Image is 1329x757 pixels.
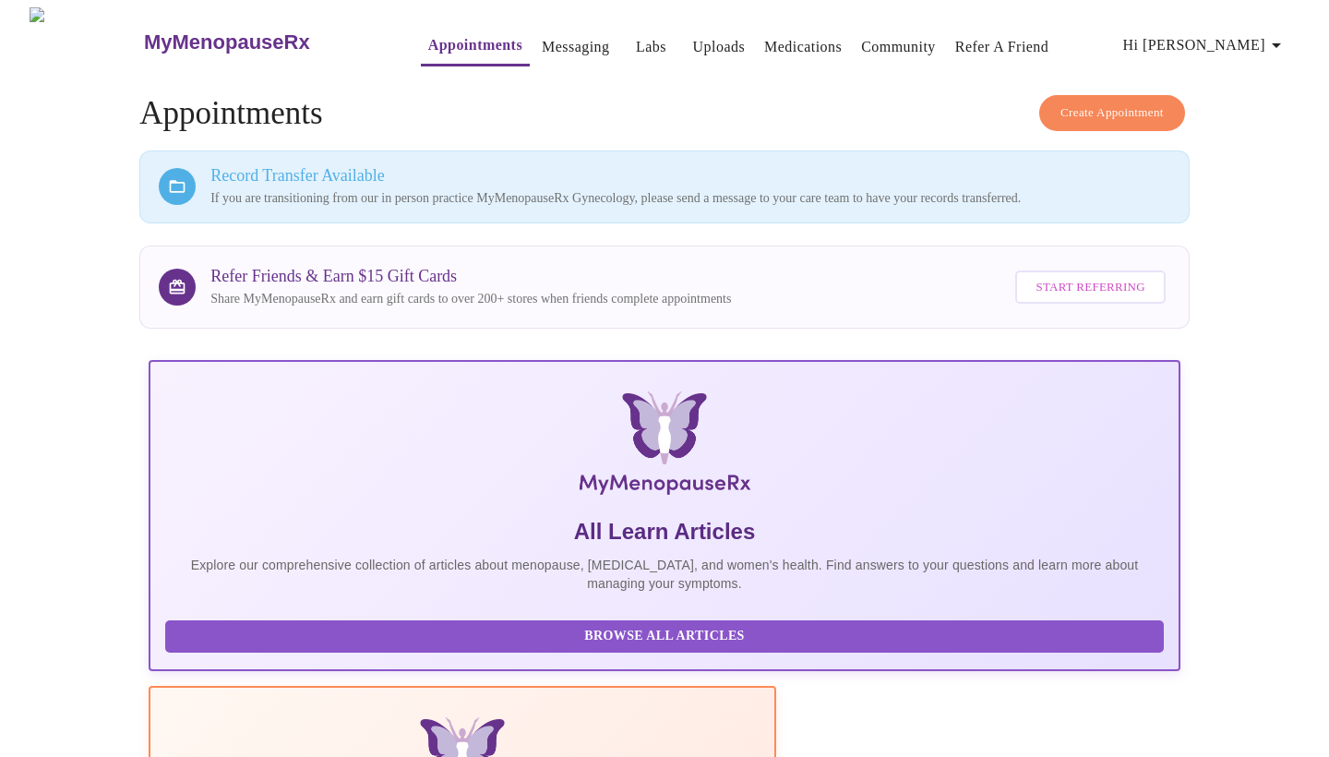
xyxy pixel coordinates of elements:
span: Browse All Articles [184,625,1145,648]
a: Labs [636,34,666,60]
a: Browse All Articles [165,627,1168,643]
span: Start Referring [1036,277,1144,298]
button: Medications [757,29,849,66]
button: Hi [PERSON_NAME] [1116,27,1295,64]
a: Uploads [693,34,746,60]
a: Community [861,34,936,60]
button: Create Appointment [1039,95,1185,131]
a: Start Referring [1011,261,1169,314]
h4: Appointments [139,95,1190,132]
h3: Record Transfer Available [210,166,1170,186]
p: Explore our comprehensive collection of articles about menopause, [MEDICAL_DATA], and women's hea... [165,556,1164,593]
button: Refer a Friend [948,29,1057,66]
button: Browse All Articles [165,620,1164,653]
button: Labs [622,29,681,66]
a: Appointments [428,32,522,58]
button: Messaging [534,29,617,66]
a: Medications [764,34,842,60]
h5: All Learn Articles [165,517,1164,547]
button: Appointments [421,27,530,66]
img: MyMenopauseRx Logo [30,7,141,77]
span: Create Appointment [1060,102,1164,124]
button: Community [854,29,943,66]
p: Share MyMenopauseRx and earn gift cards to over 200+ stores when friends complete appointments [210,290,731,308]
a: MyMenopauseRx [141,10,383,75]
h3: MyMenopauseRx [144,30,310,54]
button: Uploads [686,29,753,66]
h3: Refer Friends & Earn $15 Gift Cards [210,267,731,286]
img: MyMenopauseRx Logo [320,391,1009,502]
p: If you are transitioning from our in person practice MyMenopauseRx Gynecology, please send a mess... [210,189,1170,208]
a: Refer a Friend [955,34,1049,60]
button: Start Referring [1015,270,1165,305]
a: Messaging [542,34,609,60]
span: Hi [PERSON_NAME] [1123,32,1287,58]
